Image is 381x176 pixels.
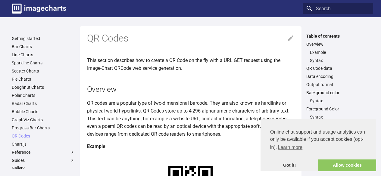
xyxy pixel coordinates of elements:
[12,101,75,106] a: Radar Charts
[12,133,75,139] a: QR Codes
[87,84,294,94] h2: Overview
[12,60,75,66] a: Sparkline Charts
[12,68,75,74] a: Scatter Charts
[12,141,75,147] a: Chart.js
[306,114,370,120] nav: Foreground Color
[261,119,376,171] div: cookieconsent
[12,52,75,57] a: Line Charts
[12,150,75,155] label: Reference
[318,159,376,171] a: allow cookies
[306,74,370,79] a: Data encoding
[310,58,370,63] a: Syntax
[12,158,75,163] label: Guides
[303,33,373,128] nav: Table of contents
[12,125,75,131] a: Progress Bar Charts
[87,143,294,150] h4: Example
[87,32,294,45] h1: QR Codes
[306,106,370,112] a: Foreground Color
[12,44,75,49] a: Bar Charts
[261,159,318,171] a: dismiss cookie message
[12,109,75,114] a: Bubble Charts
[9,1,68,16] a: Image-Charts documentation
[303,3,373,14] input: Search
[303,33,373,39] label: Table of contents
[87,99,294,138] p: QR codes are a popular type of two-dimensional barcode. They are also known as hardlinks or physi...
[270,128,367,152] span: Online chat support and usage analytics can only be available if you accept cookies (opt-in).
[310,98,370,103] a: Syntax
[310,114,370,120] a: Syntax
[306,42,370,47] a: Overview
[87,57,294,72] p: This section describes how to create a QR Code on the fly with a URL GET request using the Image-...
[12,117,75,122] a: GraphViz Charts
[12,165,75,171] a: Gallery
[12,76,75,82] a: Pie Charts
[306,98,370,103] nav: Background color
[306,50,370,63] nav: Overview
[306,82,370,87] a: Output format
[306,90,370,95] a: Background color
[12,4,66,14] img: logo
[12,93,75,98] a: Polar Charts
[306,66,370,71] a: QR Code data
[12,85,75,90] a: Doughnut Charts
[12,36,75,41] a: Getting started
[277,143,303,152] a: learn more about cookies
[310,50,370,55] a: Example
